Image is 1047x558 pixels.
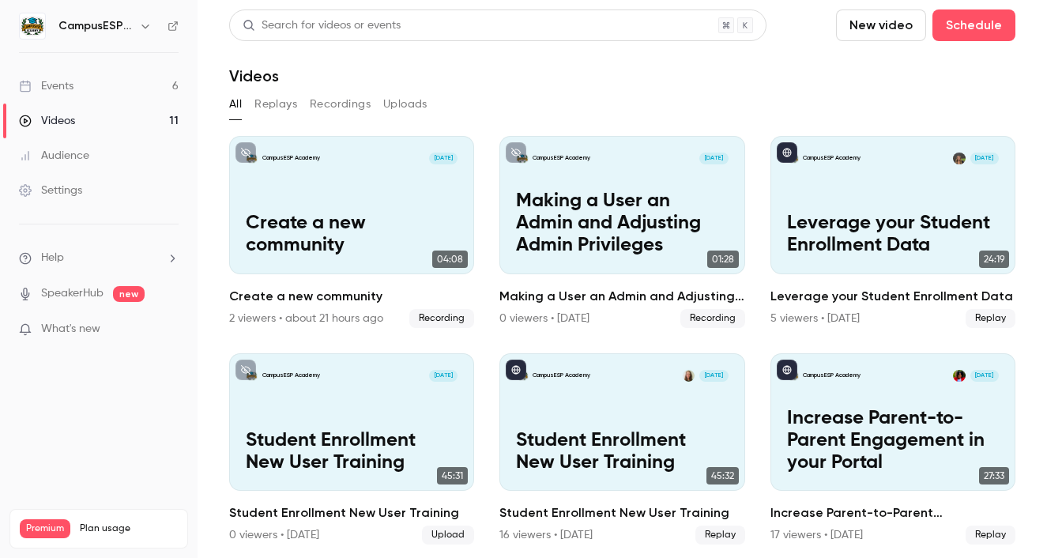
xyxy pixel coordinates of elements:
[20,13,45,39] img: CampusESP Academy
[499,311,589,326] div: 0 viewers • [DATE]
[429,153,458,165] span: [DATE]
[246,213,458,257] p: Create a new community
[777,142,797,163] button: published
[229,92,242,117] button: All
[41,285,104,302] a: SpeakerHub
[499,503,744,522] h2: Student Enrollment New User Training
[229,527,319,543] div: 0 viewers • [DATE]
[970,370,999,383] span: [DATE]
[41,321,100,337] span: What's new
[432,251,468,268] span: 04:08
[19,183,82,198] div: Settings
[683,370,695,383] img: Mairin Matthews
[429,370,458,383] span: [DATE]
[229,136,474,328] li: Create a new community
[533,371,590,380] p: CampusESP Academy
[979,251,1009,268] span: 24:19
[770,136,1015,328] a: Leverage your Student Enrollment DataCampusESP AcademyMira Gandhi[DATE]Leverage your Student Enro...
[803,371,861,380] p: CampusESP Academy
[254,92,297,117] button: Replays
[953,153,966,165] img: Mira Gandhi
[499,136,744,328] a: Making a User an Admin and Adjusting Admin PrivilegesCampusESP Academy[DATE]Making a User an Admi...
[160,322,179,337] iframe: Noticeable Trigger
[979,467,1009,484] span: 27:33
[770,527,863,543] div: 17 viewers • [DATE]
[80,522,178,535] span: Plan usage
[235,142,256,163] button: unpublished
[770,311,860,326] div: 5 viewers • [DATE]
[229,353,474,545] li: Student Enrollment New User Training
[699,370,728,383] span: [DATE]
[970,153,999,165] span: [DATE]
[19,250,179,266] li: help-dropdown-opener
[243,17,401,34] div: Search for videos or events
[58,18,133,34] h6: CampusESP Academy
[770,136,1015,328] li: Leverage your Student Enrollment Data
[437,467,468,484] span: 45:31
[422,526,474,545] span: Upload
[229,353,474,545] a: Student Enrollment New User TrainingCampusESP Academy[DATE]Student Enrollment New User Training45...
[229,311,383,326] div: 2 viewers • about 21 hours ago
[19,113,75,129] div: Videos
[516,190,728,257] p: Making a User an Admin and Adjusting Admin Privileges
[20,519,70,538] span: Premium
[932,9,1015,41] button: Schedule
[499,287,744,306] h2: Making a User an Admin and Adjusting Admin Privileges
[777,360,797,380] button: published
[383,92,427,117] button: Uploads
[706,467,739,484] span: 45:32
[229,66,279,85] h1: Videos
[229,136,474,328] a: Create a new communityCampusESP Academy[DATE]Create a new community04:08Create a new community2 v...
[966,526,1015,545] span: Replay
[41,250,64,266] span: Help
[246,430,458,474] p: Student Enrollment New User Training
[770,503,1015,522] h2: Increase Parent-to-Parent Engagement in your Portal
[506,142,526,163] button: unpublished
[499,353,744,545] li: Student Enrollment New User Training
[707,251,739,268] span: 01:28
[506,360,526,380] button: published
[499,136,744,328] li: Making a User an Admin and Adjusting Admin Privileges
[262,154,320,163] p: CampusESP Academy
[770,287,1015,306] h2: Leverage your Student Enrollment Data
[229,503,474,522] h2: Student Enrollment New User Training
[409,309,474,328] span: Recording
[499,527,593,543] div: 16 viewers • [DATE]
[235,360,256,380] button: unpublished
[836,9,926,41] button: New video
[533,154,590,163] p: CampusESP Academy
[262,371,320,380] p: CampusESP Academy
[787,408,999,474] p: Increase Parent-to-Parent Engagement in your Portal
[229,9,1015,549] section: Videos
[680,309,745,328] span: Recording
[966,309,1015,328] span: Replay
[19,148,89,164] div: Audience
[516,430,728,474] p: Student Enrollment New User Training
[953,370,966,383] img: Tawanna Brown
[787,213,999,257] p: Leverage your Student Enrollment Data
[699,153,728,165] span: [DATE]
[113,286,145,302] span: new
[310,92,371,117] button: Recordings
[770,353,1015,545] a: Increase Parent-to-Parent Engagement in your PortalCampusESP AcademyTawanna Brown[DATE]Increase P...
[695,526,745,545] span: Replay
[499,353,744,545] a: Student Enrollment New User TrainingCampusESP AcademyMairin Matthews[DATE]Student Enrollment New ...
[19,78,73,94] div: Events
[229,287,474,306] h2: Create a new community
[803,154,861,163] p: CampusESP Academy
[770,353,1015,545] li: Increase Parent-to-Parent Engagement in your Portal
